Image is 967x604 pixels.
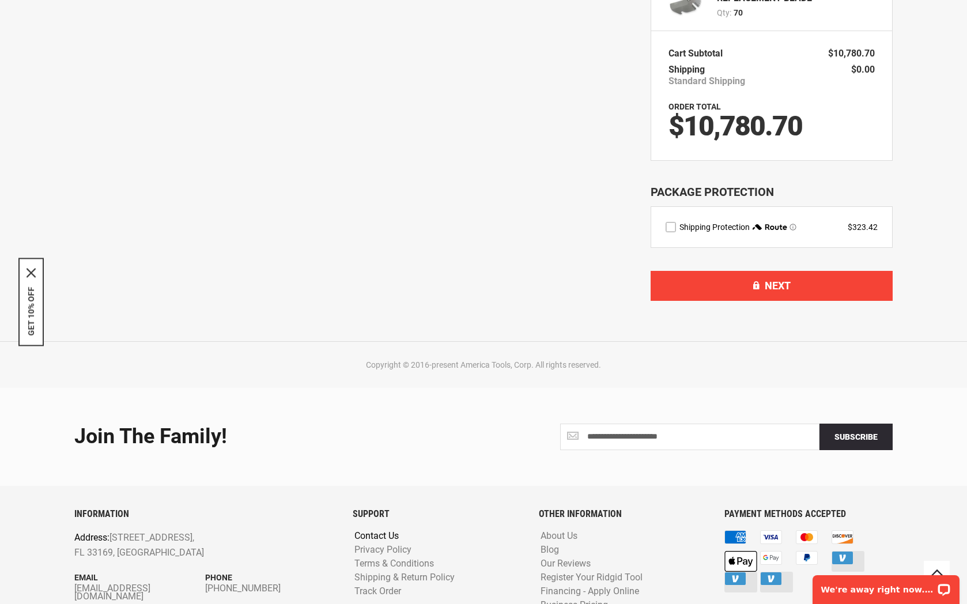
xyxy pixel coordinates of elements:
[539,509,707,519] h6: OTHER INFORMATION
[538,586,642,597] a: Financing - Apply Online
[74,584,205,601] a: [EMAIL_ADDRESS][DOMAIN_NAME]
[734,7,743,18] span: 70
[717,8,730,17] span: Qty
[538,572,645,583] a: Register Your Ridgid Tool
[352,531,402,542] a: Contact Us
[666,221,878,233] div: route shipping protection selector element
[819,424,893,450] button: Subscribe
[668,110,802,142] span: $10,780.70
[538,531,580,542] a: About Us
[668,46,728,62] th: Cart Subtotal
[851,64,875,75] span: $0.00
[71,359,896,371] div: Copyright © 2016-present America Tools, Corp. All rights reserved.
[352,586,404,597] a: Track Order
[828,48,875,59] span: $10,780.70
[74,530,284,560] p: [STREET_ADDRESS], FL 33169, [GEOGRAPHIC_DATA]
[790,224,796,231] span: Learn more
[74,571,205,584] p: Email
[679,222,750,232] span: Shipping Protection
[27,269,36,278] button: Close
[74,425,475,448] div: Join the Family!
[651,271,893,301] button: Next
[668,64,705,75] span: Shipping
[724,509,893,519] h6: PAYMENT METHODS ACCEPTED
[352,545,414,556] a: Privacy Policy
[27,269,36,278] svg: close icon
[668,75,745,87] span: Standard Shipping
[651,184,893,201] div: Package Protection
[538,558,594,569] a: Our Reviews
[805,568,967,604] iframe: LiveChat chat widget
[538,545,562,556] a: Blog
[352,558,437,569] a: Terms & Conditions
[848,221,878,233] div: $323.42
[668,102,721,111] strong: Order Total
[205,584,336,592] a: [PHONE_NUMBER]
[834,432,878,441] span: Subscribe
[765,280,791,292] span: Next
[74,509,335,519] h6: INFORMATION
[27,287,36,336] button: GET 10% OFF
[74,532,109,543] span: Address:
[353,509,521,519] h6: SUPPORT
[205,571,336,584] p: Phone
[352,572,458,583] a: Shipping & Return Policy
